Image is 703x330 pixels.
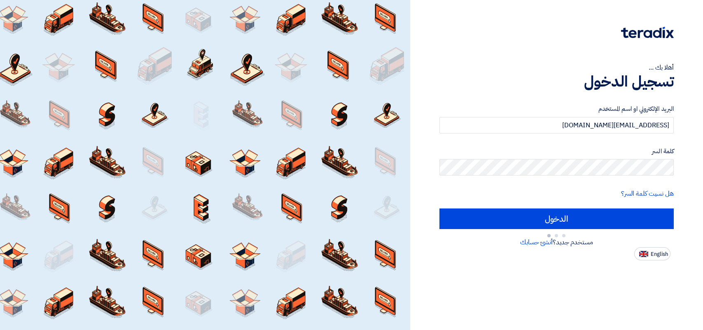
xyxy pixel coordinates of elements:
img: en-US.png [639,251,648,257]
img: Teradix logo [621,27,674,38]
a: هل نسيت كلمة السر؟ [621,189,674,199]
span: English [651,251,668,257]
button: English [634,247,670,260]
div: أهلا بك ... [439,63,674,73]
input: أدخل بريد العمل الإلكتروني او اسم المستخدم الخاص بك ... [439,117,674,133]
a: أنشئ حسابك [520,237,553,247]
h1: تسجيل الدخول [439,73,674,91]
input: الدخول [439,208,674,229]
label: البريد الإلكتروني او اسم المستخدم [439,104,674,114]
label: كلمة السر [439,147,674,156]
div: مستخدم جديد؟ [439,237,674,247]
